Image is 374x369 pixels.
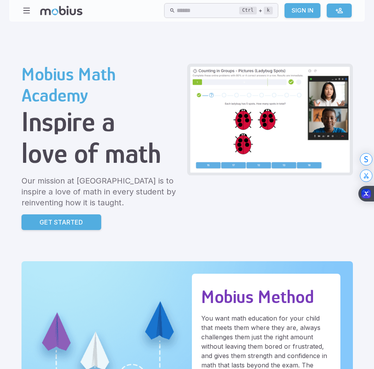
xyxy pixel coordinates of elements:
[39,217,83,227] p: Get Started
[190,67,350,173] img: Grade 2 Class
[21,175,181,208] p: Our mission at [GEOGRAPHIC_DATA] is to inspire a love of math in every student by reinventing how...
[21,214,101,230] a: Get Started
[201,286,331,307] h2: Mobius Method
[285,3,320,18] a: Sign In
[21,106,181,137] h1: Inspire a
[264,7,273,14] kbd: k
[21,137,181,169] h1: love of math
[21,64,181,106] h2: Mobius Math Academy
[239,7,257,14] kbd: Ctrl
[239,6,273,15] div: +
